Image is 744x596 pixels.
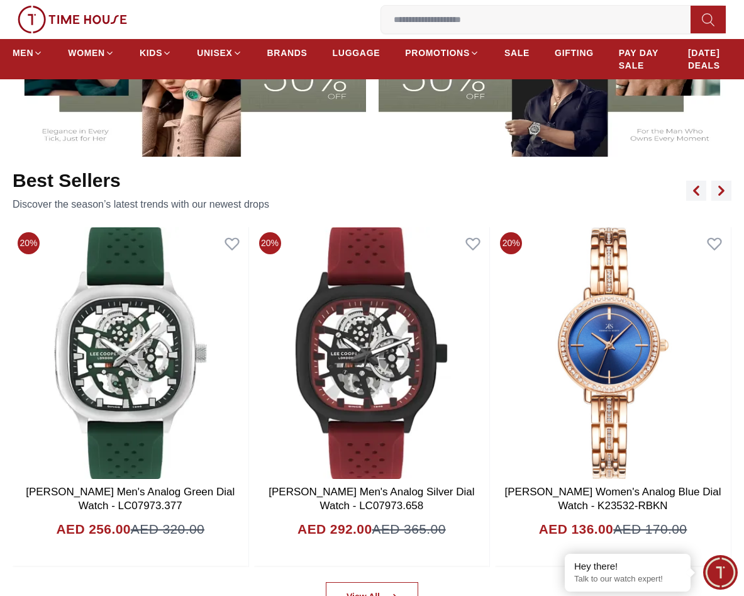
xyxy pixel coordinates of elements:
img: Lee Cooper Men's Analog Green Dial Watch - LC07973.377 [13,227,248,479]
a: UNISEX [197,42,242,64]
a: LUGGAGE [333,42,380,64]
a: [DATE] DEALS [688,42,731,77]
a: PROMOTIONS [405,42,479,64]
h2: Best Sellers [13,169,269,192]
span: PAY DAY SALE [619,47,663,72]
img: Kenneth Scott Women's Analog Blue Dial Watch - K23532-RBKN [495,227,731,479]
span: AED 320.00 [131,519,204,539]
a: GIFTING [555,42,594,64]
h4: AED 292.00 [297,519,372,539]
span: WOMEN [68,47,105,59]
a: PAY DAY SALE [619,42,663,77]
a: MEN [13,42,43,64]
span: 20% [18,232,40,254]
span: UNISEX [197,47,232,59]
a: SALE [504,42,530,64]
a: [PERSON_NAME] Men's Analog Silver Dial Watch - LC07973.658 [269,486,474,512]
img: Lee Cooper Men's Analog Silver Dial Watch - LC07973.658 [254,227,490,479]
img: ... [18,6,127,33]
a: [PERSON_NAME] Women's Analog Blue Dial Watch - K23532-RBKN [505,486,721,512]
span: MEN [13,47,33,59]
span: 20% [500,232,522,254]
div: Hey there! [574,560,681,573]
h4: AED 256.00 [56,519,130,539]
span: SALE [504,47,530,59]
span: AED 170.00 [613,519,687,539]
span: LUGGAGE [333,47,380,59]
span: PROMOTIONS [405,47,470,59]
span: BRANDS [267,47,308,59]
a: BRANDS [267,42,308,64]
span: AED 365.00 [372,519,445,539]
p: Talk to our watch expert! [574,574,681,585]
span: 20% [259,232,281,254]
span: [DATE] DEALS [688,47,731,72]
span: GIFTING [555,47,594,59]
a: KIDS [140,42,172,64]
span: KIDS [140,47,162,59]
a: [PERSON_NAME] Men's Analog Green Dial Watch - LC07973.377 [26,486,235,512]
a: WOMEN [68,42,114,64]
div: Chat Widget [703,555,738,590]
h4: AED 136.00 [539,519,613,539]
p: Discover the season’s latest trends with our newest drops [13,197,269,212]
